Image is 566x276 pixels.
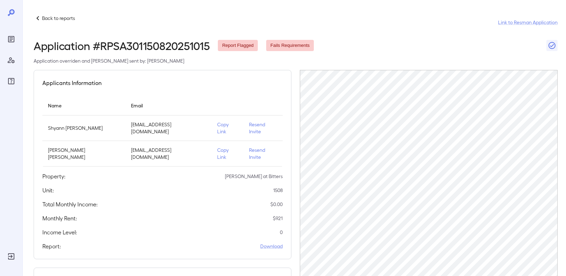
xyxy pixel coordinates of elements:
[6,34,17,45] div: Reports
[6,251,17,262] div: Log Out
[34,39,209,52] h2: Application # RPSA301150820251015
[42,79,102,87] h5: Applicants Information
[6,55,17,66] div: Manage Users
[42,95,125,115] th: Name
[260,243,283,250] a: Download
[249,121,277,135] p: Resend Invite
[42,200,98,208] h5: Total Monthly Income:
[42,186,54,194] h5: Unit:
[42,15,75,22] p: Back to reports
[217,121,238,135] p: Copy Link
[546,40,558,51] button: Close Report
[249,147,277,161] p: Resend Invite
[125,95,211,115] th: Email
[273,187,283,194] p: 1508
[266,42,314,49] span: Fails Requirements
[498,19,558,26] a: Link to Resman Application
[48,125,120,132] p: Shyann [PERSON_NAME]
[270,201,283,208] p: $ 0.00
[273,215,283,222] p: $ 921
[42,242,61,250] h5: Report:
[42,228,77,236] h5: Income Level:
[280,229,283,236] p: 0
[131,121,206,135] p: [EMAIL_ADDRESS][DOMAIN_NAME]
[34,57,558,64] p: Application overriden and [PERSON_NAME] sent by: [PERSON_NAME]
[217,147,238,161] p: Copy Link
[42,172,65,181] h5: Property:
[225,173,283,180] p: [PERSON_NAME] at Bitters
[42,95,283,167] table: simple table
[131,147,206,161] p: [EMAIL_ADDRESS][DOMAIN_NAME]
[48,147,120,161] p: [PERSON_NAME] [PERSON_NAME]
[6,76,17,87] div: FAQ
[42,214,77,222] h5: Monthly Rent:
[218,42,258,49] span: Report Flagged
